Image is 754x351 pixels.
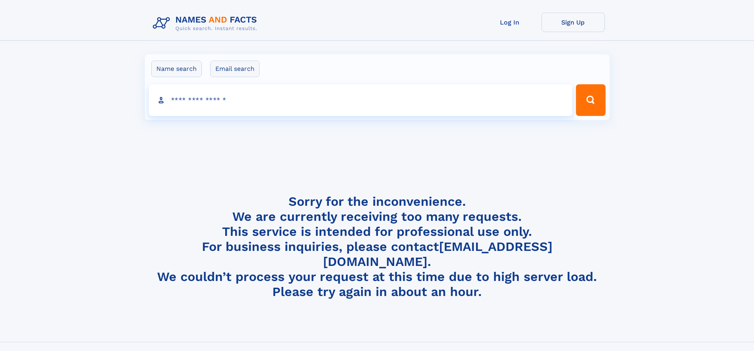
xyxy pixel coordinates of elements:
[150,194,605,300] h4: Sorry for the inconvenience. We are currently receiving too many requests. This service is intend...
[149,84,573,116] input: search input
[478,13,541,32] a: Log In
[541,13,605,32] a: Sign Up
[210,61,260,77] label: Email search
[150,13,264,34] img: Logo Names and Facts
[323,239,553,269] a: [EMAIL_ADDRESS][DOMAIN_NAME]
[151,61,202,77] label: Name search
[576,84,605,116] button: Search Button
